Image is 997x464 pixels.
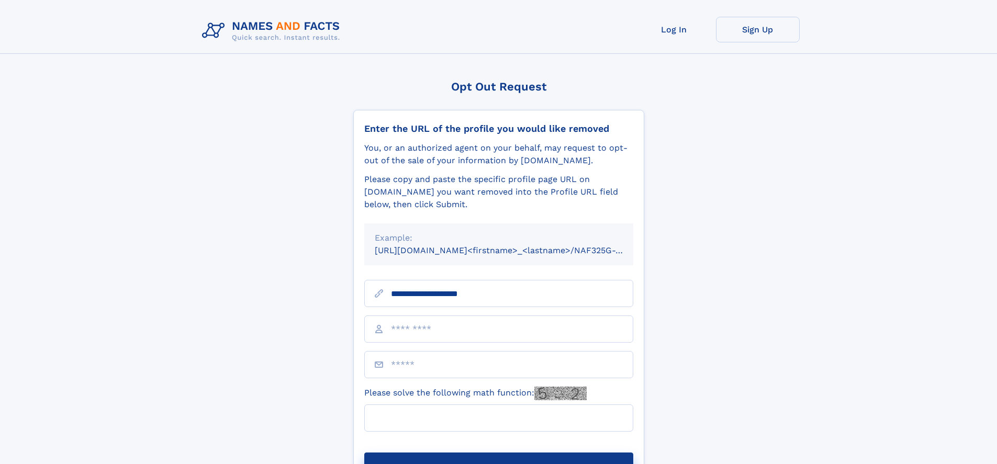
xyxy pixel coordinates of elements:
a: Log In [632,17,716,42]
div: Enter the URL of the profile you would like removed [364,123,633,134]
small: [URL][DOMAIN_NAME]<firstname>_<lastname>/NAF325G-xxxxxxxx [375,245,653,255]
div: You, or an authorized agent on your behalf, may request to opt-out of the sale of your informatio... [364,142,633,167]
div: Example: [375,232,623,244]
label: Please solve the following math function: [364,387,587,400]
div: Opt Out Request [353,80,644,93]
a: Sign Up [716,17,800,42]
img: Logo Names and Facts [198,17,349,45]
div: Please copy and paste the specific profile page URL on [DOMAIN_NAME] you want removed into the Pr... [364,173,633,211]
